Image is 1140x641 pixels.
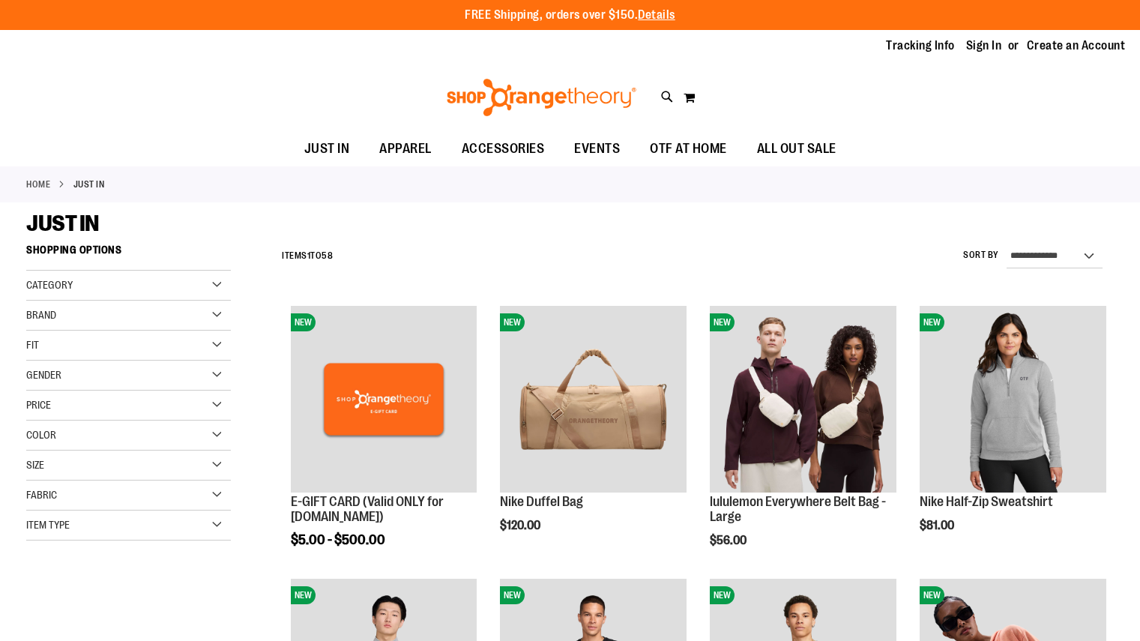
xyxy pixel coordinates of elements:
[650,132,727,166] span: OTF AT HOME
[283,298,485,585] div: product
[638,8,675,22] a: Details
[757,132,836,166] span: ALL OUT SALE
[920,494,1053,509] a: Nike Half-Zip Sweatshirt
[710,494,886,524] a: lululemon Everywhere Belt Bag - Large
[492,298,694,571] div: product
[304,132,350,166] span: JUST IN
[26,237,231,271] strong: Shopping Options
[574,132,620,166] span: EVENTS
[500,586,525,604] span: NEW
[26,429,56,441] span: Color
[444,79,639,116] img: Shop Orangetheory
[291,586,316,604] span: NEW
[710,586,735,604] span: NEW
[920,586,944,604] span: NEW
[1027,37,1126,54] a: Create an Account
[912,298,1114,571] div: product
[322,250,333,261] span: 58
[379,132,432,166] span: APPAREL
[702,298,904,585] div: product
[710,534,749,547] span: $56.00
[26,178,50,191] a: Home
[73,178,105,191] strong: JUST IN
[291,494,444,524] a: E-GIFT CARD (Valid ONLY for [DOMAIN_NAME])
[26,369,61,381] span: Gender
[500,306,687,493] img: Nike Duffel Bag
[500,494,583,509] a: Nike Duffel Bag
[710,313,735,331] span: NEW
[710,306,896,493] img: lululemon Everywhere Belt Bag - Large
[500,519,543,532] span: $120.00
[291,313,316,331] span: NEW
[291,306,477,493] img: E-GIFT CARD (Valid ONLY for ShopOrangetheory.com)
[291,306,477,495] a: E-GIFT CARD (Valid ONLY for ShopOrangetheory.com)NEW
[26,279,73,291] span: Category
[886,37,955,54] a: Tracking Info
[920,306,1106,495] a: Nike Half-Zip SweatshirtNEW
[966,37,1002,54] a: Sign In
[500,313,525,331] span: NEW
[465,7,675,24] p: FREE Shipping, orders over $150.
[26,459,44,471] span: Size
[26,489,57,501] span: Fabric
[26,399,51,411] span: Price
[920,313,944,331] span: NEW
[26,211,99,236] span: JUST IN
[282,244,333,268] h2: Items to
[26,519,70,531] span: Item Type
[462,132,545,166] span: ACCESSORIES
[920,306,1106,493] img: Nike Half-Zip Sweatshirt
[710,306,896,495] a: lululemon Everywhere Belt Bag - LargeNEW
[500,306,687,495] a: Nike Duffel BagNEW
[26,339,39,351] span: Fit
[291,532,385,547] span: $5.00 - $500.00
[26,309,56,321] span: Brand
[963,249,999,262] label: Sort By
[307,250,311,261] span: 1
[920,519,956,532] span: $81.00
